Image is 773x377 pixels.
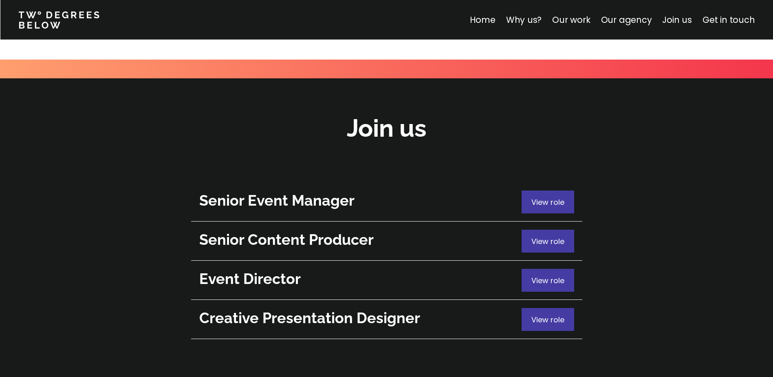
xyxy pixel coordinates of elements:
[191,222,582,261] a: View role
[552,14,590,26] a: Our work
[531,315,564,325] span: View role
[703,14,755,26] a: Get in touch
[469,14,495,26] a: Home
[347,112,427,145] h2: Join us
[199,191,518,211] h2: Senior Event Manager
[191,182,582,222] a: View role
[506,14,542,26] a: Why us?
[531,236,564,246] span: View role
[601,14,652,26] a: Our agency
[199,230,518,250] h2: Senior Content Producer
[191,300,582,339] a: View role
[531,197,564,207] span: View role
[191,261,582,300] a: View role
[531,275,564,286] span: View role
[662,14,692,26] a: Join us
[199,308,518,328] h2: Creative Presentation Designer
[199,269,518,289] h2: Event Director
